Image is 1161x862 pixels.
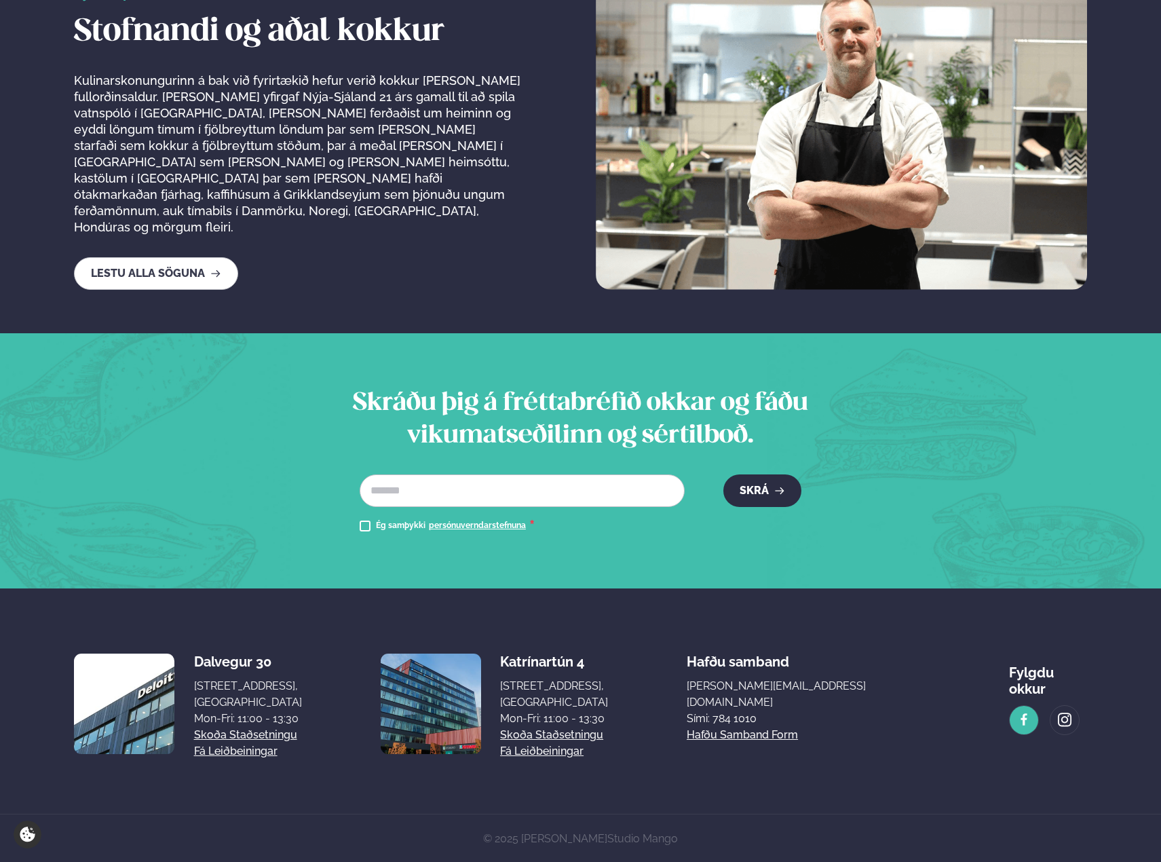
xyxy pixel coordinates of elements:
[687,711,930,727] p: Sími: 784 1010
[376,518,535,534] div: Ég samþykki
[429,521,526,531] a: persónuverndarstefnuna
[500,727,603,743] a: Skoða staðsetningu
[194,743,278,760] a: Fá leiðbeiningar
[74,257,238,290] a: Lestu alla söguna
[74,654,174,754] img: image alt
[194,654,302,670] div: Dalvegur 30
[1057,712,1072,728] img: image alt
[1009,654,1087,697] div: Fylgdu okkur
[194,727,297,743] a: Skoða staðsetningu
[1050,706,1079,734] a: image alt
[687,643,789,670] span: Hafðu samband
[687,727,798,743] a: Hafðu samband form
[687,678,930,711] a: [PERSON_NAME][EMAIL_ADDRESS][DOMAIN_NAME]
[1016,712,1031,728] img: image alt
[1010,706,1038,734] a: image alt
[14,821,41,848] a: Cookie settings
[483,832,678,845] span: © 2025 [PERSON_NAME]
[500,654,608,670] div: Katrínartún 4
[194,711,302,727] div: Mon-Fri: 11:00 - 13:30
[381,654,481,754] img: image alt
[313,388,848,453] h2: Skráðu þig á fréttabréfið okkar og fáðu vikumatseðilinn og sértilboð.
[500,678,608,711] div: [STREET_ADDRESS], [GEOGRAPHIC_DATA]
[74,73,522,236] p: Kulinarskonungurinn á bak við fyrirtækið hefur verið kokkur [PERSON_NAME] fullorðinsaldur. [PERSO...
[723,474,801,507] button: Skrá
[500,743,584,760] a: Fá leiðbeiningar
[194,678,302,711] div: [STREET_ADDRESS], [GEOGRAPHIC_DATA]
[500,711,608,727] div: Mon-Fri: 11:00 - 13:30
[74,13,522,51] h2: Stofnandi og aðal kokkur
[607,832,678,845] a: Studio Mango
